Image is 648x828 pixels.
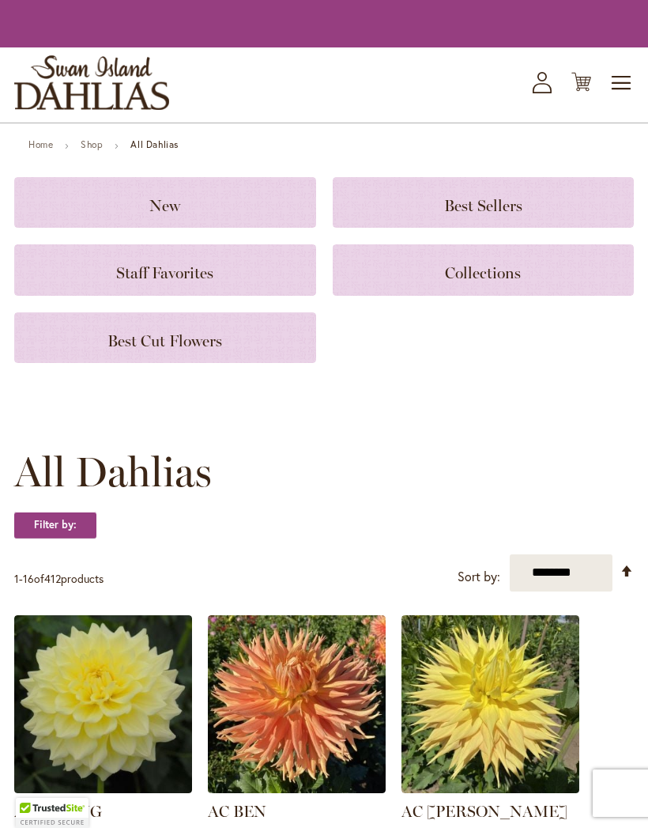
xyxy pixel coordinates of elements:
[14,512,96,539] strong: Filter by:
[14,244,316,295] a: Staff Favorites
[81,138,103,150] a: Shop
[401,615,579,793] img: AC Jeri
[333,244,635,295] a: Collections
[14,177,316,228] a: New
[14,448,212,496] span: All Dahlias
[12,772,56,816] iframe: Launch Accessibility Center
[116,263,213,282] span: Staff Favorites
[444,196,522,215] span: Best Sellers
[333,177,635,228] a: Best Sellers
[23,571,34,586] span: 16
[401,781,579,796] a: AC Jeri
[401,802,567,821] a: AC [PERSON_NAME]
[14,571,19,586] span: 1
[44,571,61,586] span: 412
[14,312,316,363] a: Best Cut Flowers
[445,263,521,282] span: Collections
[14,781,192,796] a: A-Peeling
[14,55,169,110] a: store logo
[130,138,179,150] strong: All Dahlias
[458,562,500,592] label: Sort by:
[14,566,104,592] p: - of products
[107,331,222,350] span: Best Cut Flowers
[208,802,266,821] a: AC BEN
[149,196,180,215] span: New
[208,781,386,796] a: AC BEN
[28,138,53,150] a: Home
[14,615,192,793] img: A-Peeling
[208,615,386,793] img: AC BEN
